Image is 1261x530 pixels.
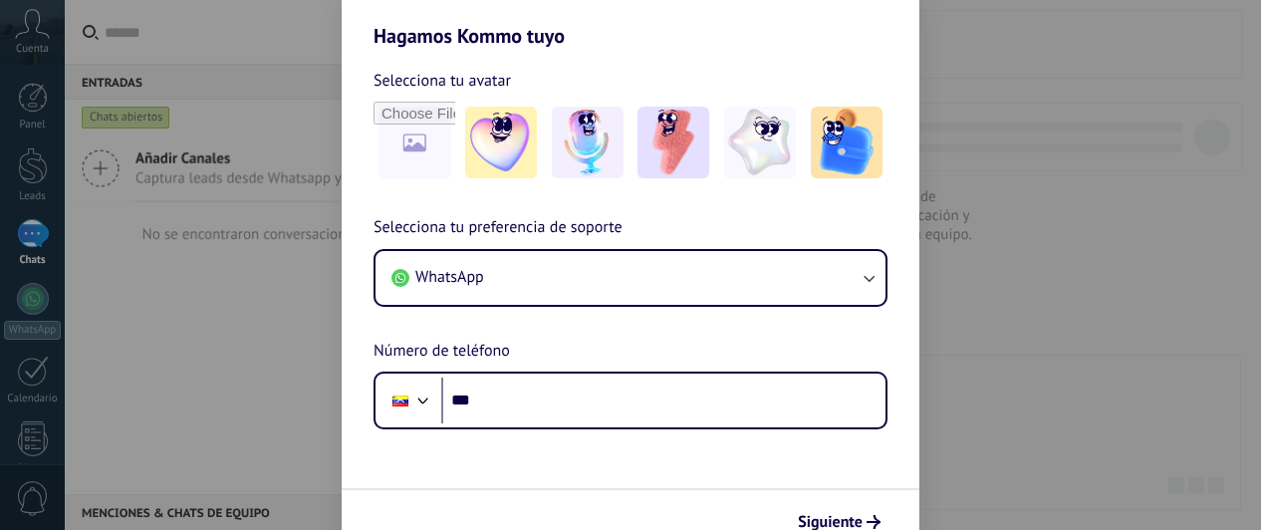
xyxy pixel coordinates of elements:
div: Venezuela: + 58 [381,380,419,421]
span: Número de teléfono [374,339,510,365]
span: Selecciona tu preferencia de soporte [374,215,623,241]
img: -2.jpeg [552,107,624,178]
img: -4.jpeg [724,107,796,178]
span: WhatsApp [415,267,484,287]
button: WhatsApp [376,251,885,305]
span: Selecciona tu avatar [374,68,511,94]
span: Siguiente [798,515,863,529]
img: -5.jpeg [811,107,883,178]
img: -3.jpeg [637,107,709,178]
img: -1.jpeg [465,107,537,178]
